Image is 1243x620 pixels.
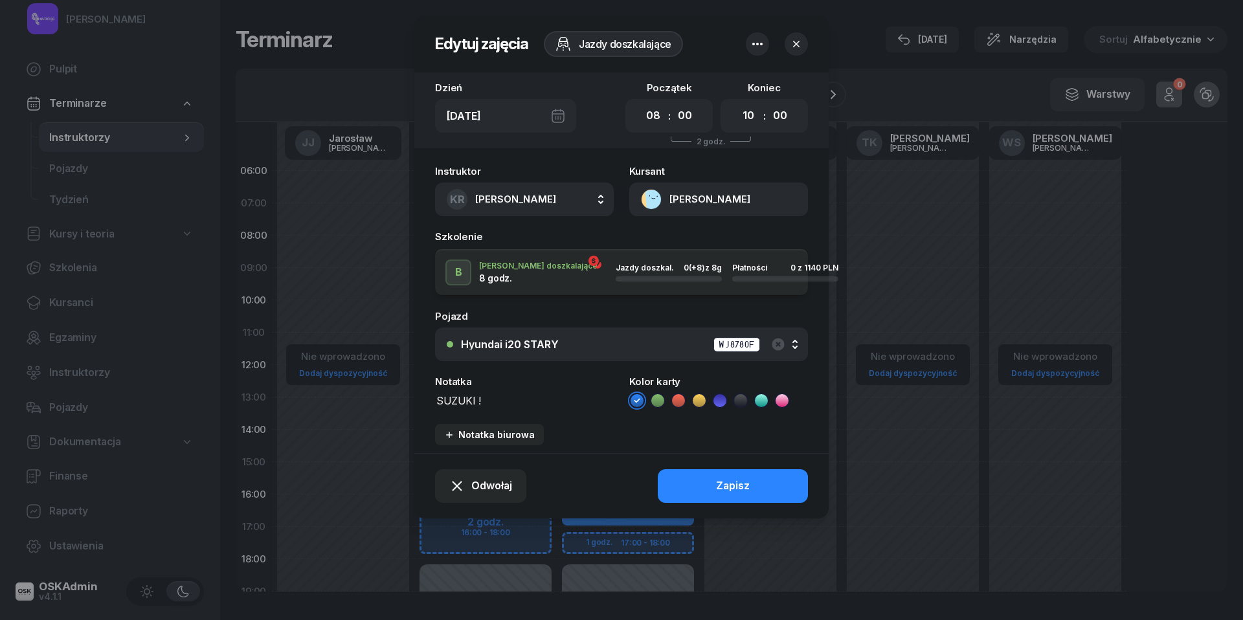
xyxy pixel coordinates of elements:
[450,194,465,205] span: KR
[763,108,766,124] div: :
[668,108,671,124] div: :
[658,469,808,503] button: Zapisz
[471,478,512,494] span: Odwołaj
[435,34,528,54] h2: Edytuj zajęcia
[475,193,556,205] span: [PERSON_NAME]
[435,327,808,361] button: Hyundai i20 STARYWJ8780F
[713,337,760,352] div: WJ8780F
[716,478,750,494] div: Zapisz
[435,469,526,503] button: Odwołaj
[435,183,614,216] button: KR[PERSON_NAME]
[629,183,808,216] button: [PERSON_NAME]
[435,424,544,445] button: Notatka biurowa
[444,429,535,440] div: Notatka biurowa
[461,339,559,349] div: Hyundai i20 STARY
